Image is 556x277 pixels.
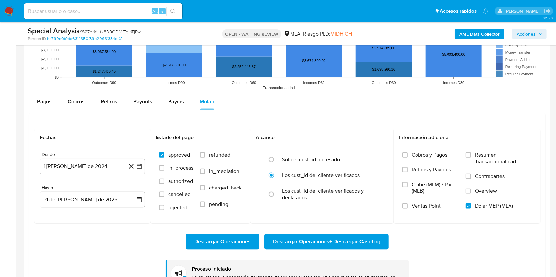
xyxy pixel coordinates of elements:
b: Special Analysis [28,25,79,36]
b: AML Data Collector [459,29,500,39]
span: Alt [152,8,158,14]
span: MIDHIGH [330,30,352,38]
a: Notificaciones [483,8,489,14]
button: Acciones [512,29,547,39]
span: # S27bhY4fx8D9GDMfTglnTjPw [79,28,141,35]
button: AML Data Collector [455,29,504,39]
button: search-icon [166,7,180,16]
input: Buscar usuario o caso... [24,7,182,15]
p: OPEN - WAITING REVIEW [222,29,281,38]
span: Acciones [517,29,536,39]
div: MLA [284,30,300,38]
p: agustina.viggiano@mercadolibre.com [505,8,542,14]
a: Salir [544,8,551,14]
b: Person ID [28,36,46,42]
a: bc799d0f0da631f1350f89b29931334d [47,36,122,42]
span: s [161,8,163,14]
span: 3.157.3 [543,15,553,21]
span: Accesos rápidos [440,8,477,14]
span: Riesgo PLD: [303,30,352,38]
